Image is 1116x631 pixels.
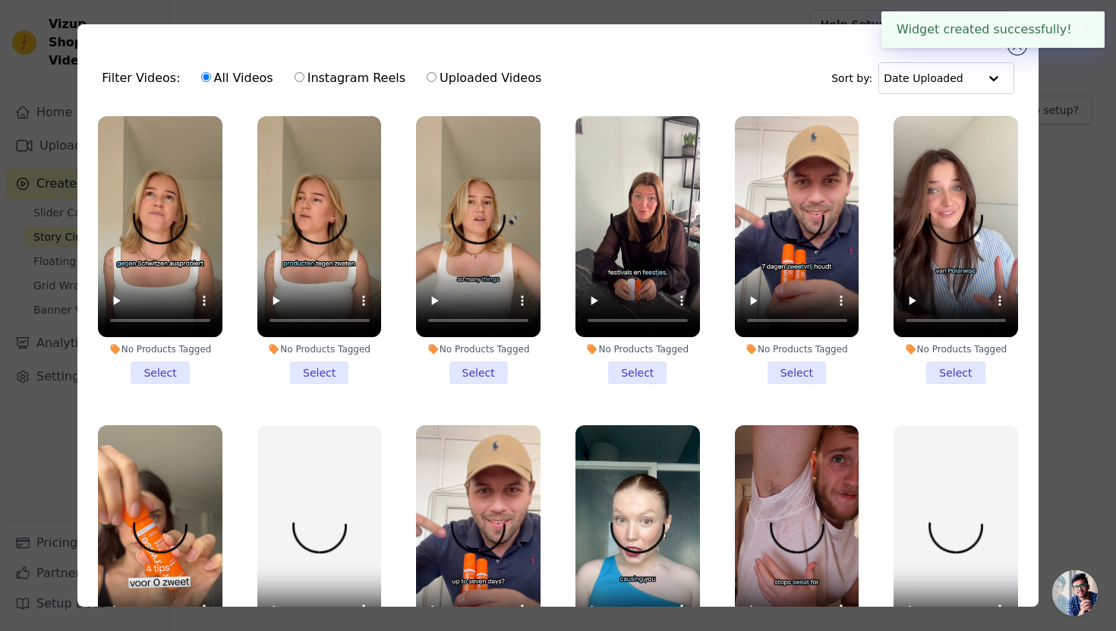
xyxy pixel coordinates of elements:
[200,68,274,88] label: All Videos
[831,62,1014,94] div: Sort by:
[294,68,406,88] label: Instagram Reels
[735,343,859,355] div: No Products Tagged
[98,343,222,355] div: No Products Tagged
[894,343,1018,355] div: No Products Tagged
[102,61,550,96] div: Filter Videos:
[1052,570,1098,616] div: Open de chat
[575,343,700,355] div: No Products Tagged
[426,68,542,88] label: Uploaded Videos
[257,343,382,355] div: No Products Tagged
[1072,21,1089,39] button: Close
[881,11,1105,48] div: Widget created successfully!
[416,343,541,355] div: No Products Tagged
